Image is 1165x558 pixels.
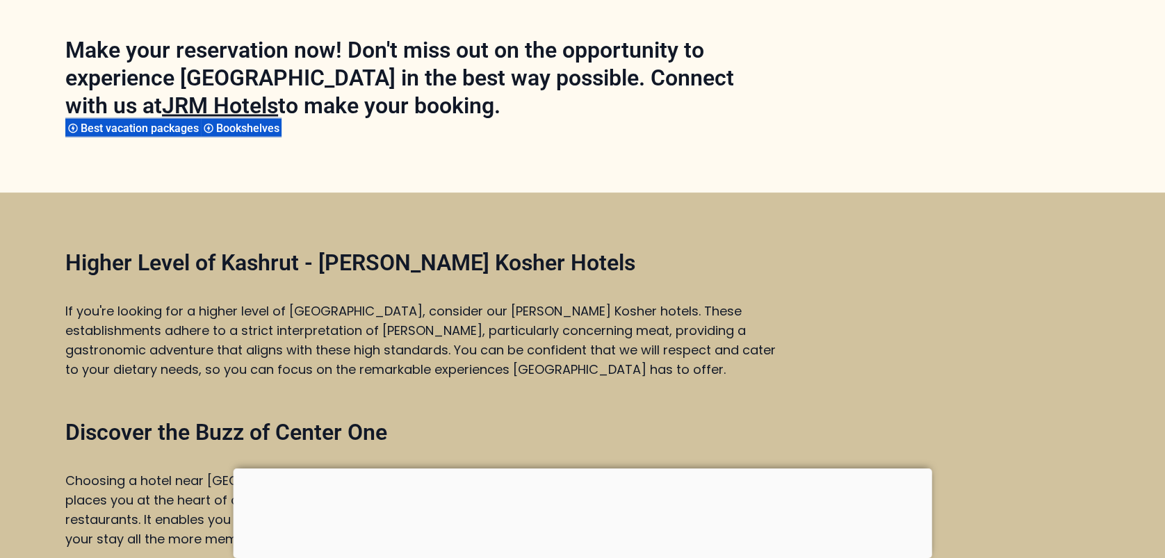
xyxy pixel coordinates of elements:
strong: Higher Level of Kashrut - [PERSON_NAME] Kosher Hotels [65,249,635,275]
iframe: Advertisement [234,468,932,555]
strong: to make your booking. [278,92,500,118]
span: Best vacation packages [81,121,203,134]
span: Bookshelves [216,121,284,134]
div: Bookshelves [201,117,282,137]
p: If you're looking for a higher level of [GEOGRAPHIC_DATA], consider our [PERSON_NAME] Kosher hote... [65,301,777,379]
strong: Make your reservation now! Don't miss out on the opportunity to experience [GEOGRAPHIC_DATA] in t... [65,36,734,118]
strong: Discover the Buzz of Center One [65,418,387,445]
p: Choosing a hotel near [GEOGRAPHIC_DATA]'s [GEOGRAPHIC_DATA], particularly near [GEOGRAPHIC_DATA],... [65,470,777,548]
a: JRM Hotels [162,92,278,118]
div: Best vacation packages [65,117,201,137]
